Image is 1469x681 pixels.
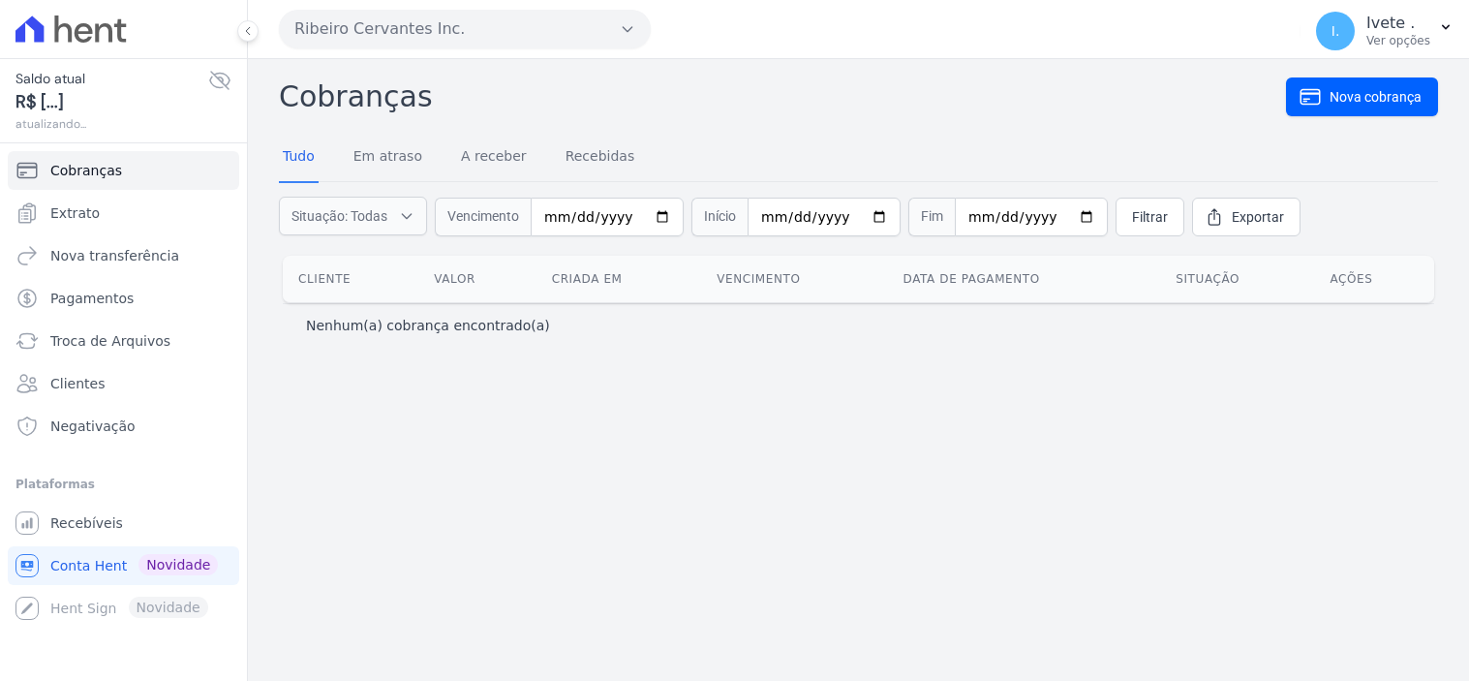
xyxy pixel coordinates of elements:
[8,236,239,275] a: Nova transferência
[138,554,218,575] span: Novidade
[279,133,319,183] a: Tudo
[279,75,1286,118] h2: Cobranças
[15,151,231,628] nav: Sidebar
[8,322,239,360] a: Troca de Arquivos
[1366,14,1430,33] p: Ivete .
[50,161,122,180] span: Cobranças
[50,513,123,533] span: Recebíveis
[8,546,239,585] a: Conta Hent Novidade
[15,89,208,115] span: R$ [...]
[350,133,426,183] a: Em atraso
[1314,256,1434,302] th: Ações
[50,417,136,436] span: Negativação
[50,246,179,265] span: Nova transferência
[888,256,1161,302] th: Data de pagamento
[1301,4,1469,58] button: I. Ivete . Ver opções
[8,151,239,190] a: Cobranças
[1132,207,1168,227] span: Filtrar
[1286,77,1438,116] a: Nova cobrança
[1192,198,1301,236] a: Exportar
[1160,256,1314,302] th: Situação
[8,279,239,318] a: Pagamentos
[50,203,100,223] span: Extrato
[8,407,239,446] a: Negativação
[418,256,536,302] th: Valor
[1330,87,1422,107] span: Nova cobrança
[291,206,387,226] span: Situação: Todas
[50,374,105,393] span: Clientes
[435,198,531,236] span: Vencimento
[279,197,427,235] button: Situação: Todas
[283,256,418,302] th: Cliente
[50,289,134,308] span: Pagamentos
[691,198,748,236] span: Início
[50,331,170,351] span: Troca de Arquivos
[15,473,231,496] div: Plataformas
[562,133,639,183] a: Recebidas
[279,10,651,48] button: Ribeiro Cervantes Inc.
[8,504,239,542] a: Recebíveis
[8,194,239,232] a: Extrato
[1232,207,1284,227] span: Exportar
[15,115,208,133] span: atualizando...
[306,316,550,335] p: Nenhum(a) cobrança encontrado(a)
[457,133,531,183] a: A receber
[908,198,955,236] span: Fim
[1116,198,1184,236] a: Filtrar
[1331,24,1340,38] span: I.
[15,69,208,89] span: Saldo atual
[8,364,239,403] a: Clientes
[536,256,701,302] th: Criada em
[50,556,127,575] span: Conta Hent
[1366,33,1430,48] p: Ver opções
[701,256,887,302] th: Vencimento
